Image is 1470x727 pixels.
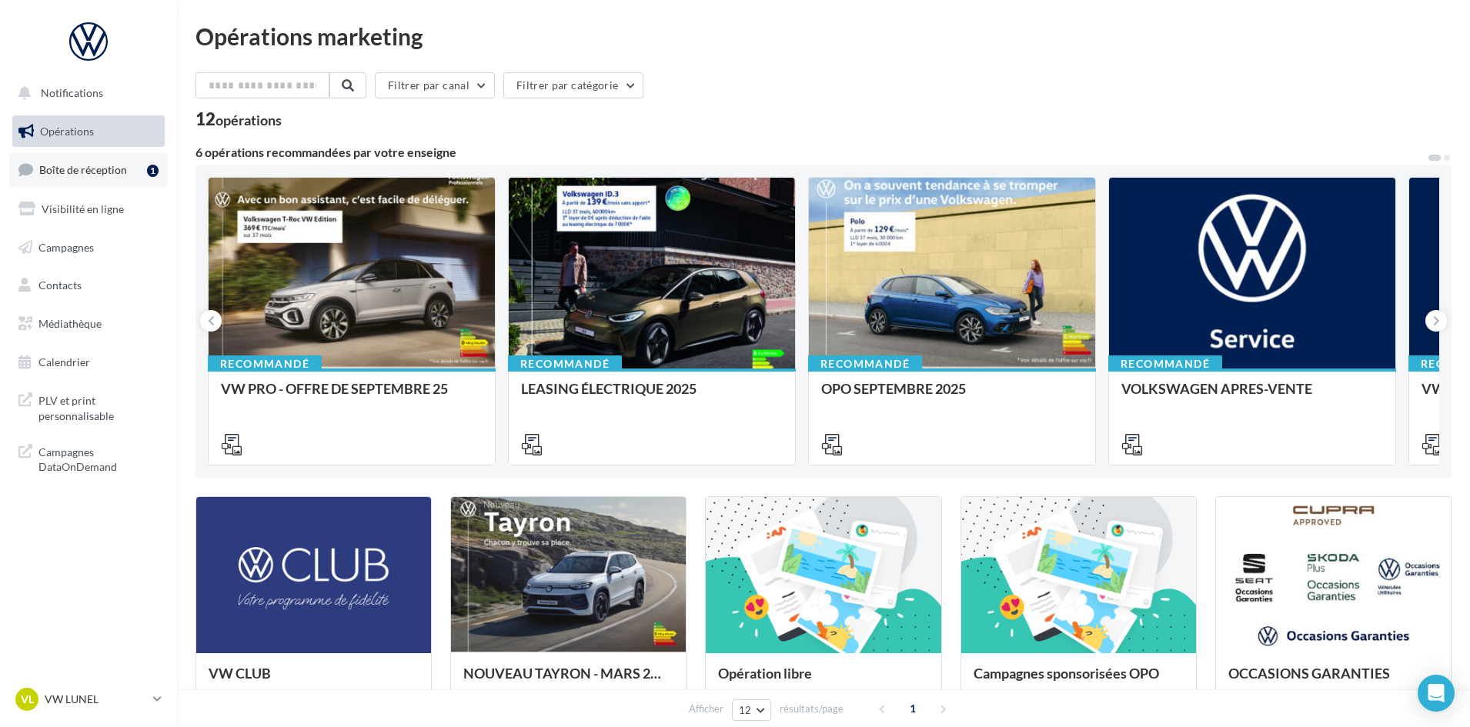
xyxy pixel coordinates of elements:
a: Médiathèque [9,308,168,340]
a: Visibilité en ligne [9,193,168,225]
div: Opérations marketing [195,25,1452,48]
div: VW PRO - OFFRE DE SEPTEMBRE 25 [221,381,483,412]
p: VW LUNEL [45,692,147,707]
span: Médiathèque [38,317,102,330]
a: PLV et print personnalisable [9,384,168,429]
span: PLV et print personnalisable [38,390,159,423]
div: 6 opérations recommandées par votre enseigne [195,146,1427,158]
a: Contacts [9,269,168,302]
span: 1 [900,696,925,721]
span: Opérations [40,125,94,138]
span: Calendrier [38,355,90,369]
span: Campagnes DataOnDemand [38,442,159,475]
div: NOUVEAU TAYRON - MARS 2025 [463,665,673,696]
a: Calendrier [9,346,168,379]
div: opérations [215,113,282,127]
div: OPO SEPTEMBRE 2025 [821,381,1083,412]
span: résultats/page [780,702,844,716]
button: Filtrer par catégorie [503,72,643,98]
div: LEASING ÉLECTRIQUE 2025 [521,381,783,412]
div: 12 [195,111,282,128]
a: Opérations [9,115,168,148]
div: 1 [147,165,159,177]
div: Open Intercom Messenger [1418,675,1455,712]
span: Boîte de réception [39,163,127,176]
span: Visibilité en ligne [42,202,124,215]
a: VL VW LUNEL [12,685,165,714]
span: VL [21,692,34,707]
span: Notifications [41,86,103,99]
div: Recommandé [808,355,922,372]
button: Notifications [9,77,162,109]
div: Recommandé [208,355,322,372]
span: Afficher [689,702,723,716]
div: VW CLUB [209,665,419,696]
a: Campagnes DataOnDemand [9,435,168,481]
a: Campagnes [9,232,168,264]
div: OCCASIONS GARANTIES [1228,665,1438,696]
a: Boîte de réception1 [9,153,168,186]
div: Recommandé [1108,355,1222,372]
div: Recommandé [508,355,622,372]
div: VOLKSWAGEN APRES-VENTE [1121,381,1383,412]
div: Opération libre [718,665,928,696]
button: 12 [732,699,771,721]
span: 12 [739,704,752,716]
span: Contacts [38,278,82,292]
span: Campagnes [38,240,94,253]
button: Filtrer par canal [375,72,495,98]
div: Campagnes sponsorisées OPO [974,665,1184,696]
